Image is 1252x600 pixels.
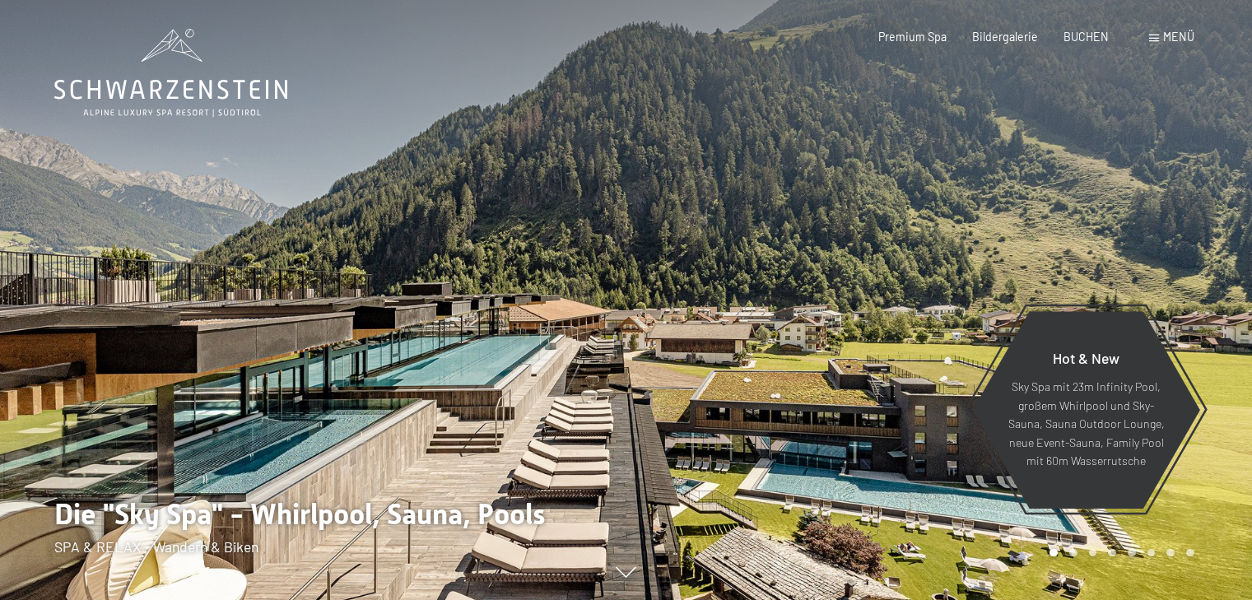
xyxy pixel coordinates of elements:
div: Carousel Page 2 [1069,549,1077,557]
div: Carousel Page 5 [1128,549,1136,557]
p: Sky Spa mit 23m Infinity Pool, großem Whirlpool und Sky-Sauna, Sauna Outdoor Lounge, neue Event-S... [1008,378,1165,471]
div: Carousel Page 4 [1108,549,1116,557]
a: Bildergalerie [972,30,1038,44]
span: Menü [1163,30,1194,44]
span: Hot & New [1053,349,1119,367]
div: Carousel Page 8 [1186,549,1194,557]
div: Carousel Page 3 [1089,549,1097,557]
div: Carousel Page 7 [1166,549,1175,557]
div: Carousel Page 1 (Current Slide) [1050,549,1058,557]
div: Carousel Pagination [1044,549,1194,557]
div: Carousel Page 6 [1147,549,1156,557]
a: BUCHEN [1064,30,1109,44]
a: Hot & New Sky Spa mit 23m Infinity Pool, großem Whirlpool und Sky-Sauna, Sauna Outdoor Lounge, ne... [971,310,1201,509]
a: Premium Spa [878,30,947,44]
